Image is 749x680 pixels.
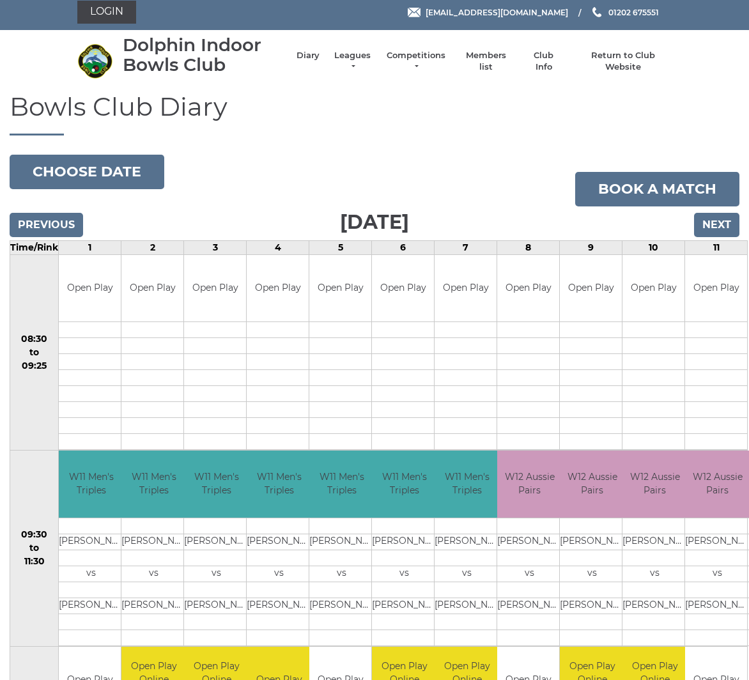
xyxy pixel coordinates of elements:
[184,566,249,582] td: vs
[497,240,560,254] td: 8
[184,451,249,518] td: W11 Men's Triples
[560,534,624,550] td: [PERSON_NAME]
[59,598,123,614] td: [PERSON_NAME]
[332,50,373,73] a: Leagues
[622,240,685,254] td: 10
[121,566,186,582] td: vs
[10,240,59,254] td: Time/Rink
[372,451,436,518] td: W11 Men's Triples
[10,254,59,451] td: 08:30 to 09:25
[77,43,112,79] img: Dolphin Indoor Bowls Club
[121,240,184,254] td: 2
[408,8,421,17] img: Email
[560,566,624,582] td: vs
[435,451,499,518] td: W11 Men's Triples
[459,50,512,73] a: Members list
[184,534,249,550] td: [PERSON_NAME]
[372,598,436,614] td: [PERSON_NAME]
[121,534,186,550] td: [PERSON_NAME]
[622,255,684,322] td: Open Play
[123,35,284,75] div: Dolphin Indoor Bowls Club
[184,240,247,254] td: 3
[247,255,309,322] td: Open Play
[497,566,562,582] td: vs
[309,598,374,614] td: [PERSON_NAME]
[622,451,687,518] td: W12 Aussie Pairs
[525,50,562,73] a: Club Info
[77,1,136,24] a: Login
[497,598,562,614] td: [PERSON_NAME]
[426,7,568,17] span: [EMAIL_ADDRESS][DOMAIN_NAME]
[435,598,499,614] td: [PERSON_NAME]
[497,451,562,518] td: W12 Aussie Pairs
[372,255,434,322] td: Open Play
[247,240,309,254] td: 4
[560,598,624,614] td: [PERSON_NAME]
[685,240,748,254] td: 11
[560,255,622,322] td: Open Play
[247,598,311,614] td: [PERSON_NAME]
[575,50,672,73] a: Return to Club Website
[309,566,374,582] td: vs
[184,598,249,614] td: [PERSON_NAME]
[309,240,372,254] td: 5
[309,451,374,518] td: W11 Men's Triples
[560,240,622,254] td: 9
[685,255,747,322] td: Open Play
[694,213,739,237] input: Next
[247,451,311,518] td: W11 Men's Triples
[121,598,186,614] td: [PERSON_NAME]
[622,566,687,582] td: vs
[309,255,371,322] td: Open Play
[435,240,497,254] td: 7
[59,255,121,322] td: Open Play
[309,534,374,550] td: [PERSON_NAME]
[435,566,499,582] td: vs
[372,534,436,550] td: [PERSON_NAME]
[435,534,499,550] td: [PERSON_NAME]
[408,6,568,19] a: Email [EMAIL_ADDRESS][DOMAIN_NAME]
[372,566,436,582] td: vs
[10,213,83,237] input: Previous
[10,451,59,647] td: 09:30 to 11:30
[608,7,659,17] span: 01202 675551
[121,451,186,518] td: W11 Men's Triples
[435,255,497,322] td: Open Play
[59,451,123,518] td: W11 Men's Triples
[247,566,311,582] td: vs
[10,93,739,135] h1: Bowls Club Diary
[10,155,164,189] button: Choose date
[497,534,562,550] td: [PERSON_NAME]
[385,50,447,73] a: Competitions
[560,451,624,518] td: W12 Aussie Pairs
[622,534,687,550] td: [PERSON_NAME]
[592,7,601,17] img: Phone us
[622,598,687,614] td: [PERSON_NAME]
[59,240,121,254] td: 1
[297,50,320,61] a: Diary
[59,566,123,582] td: vs
[121,255,183,322] td: Open Play
[372,240,435,254] td: 6
[497,255,559,322] td: Open Play
[575,172,739,206] a: Book a match
[59,534,123,550] td: [PERSON_NAME]
[184,255,246,322] td: Open Play
[591,6,659,19] a: Phone us 01202 675551
[247,534,311,550] td: [PERSON_NAME]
